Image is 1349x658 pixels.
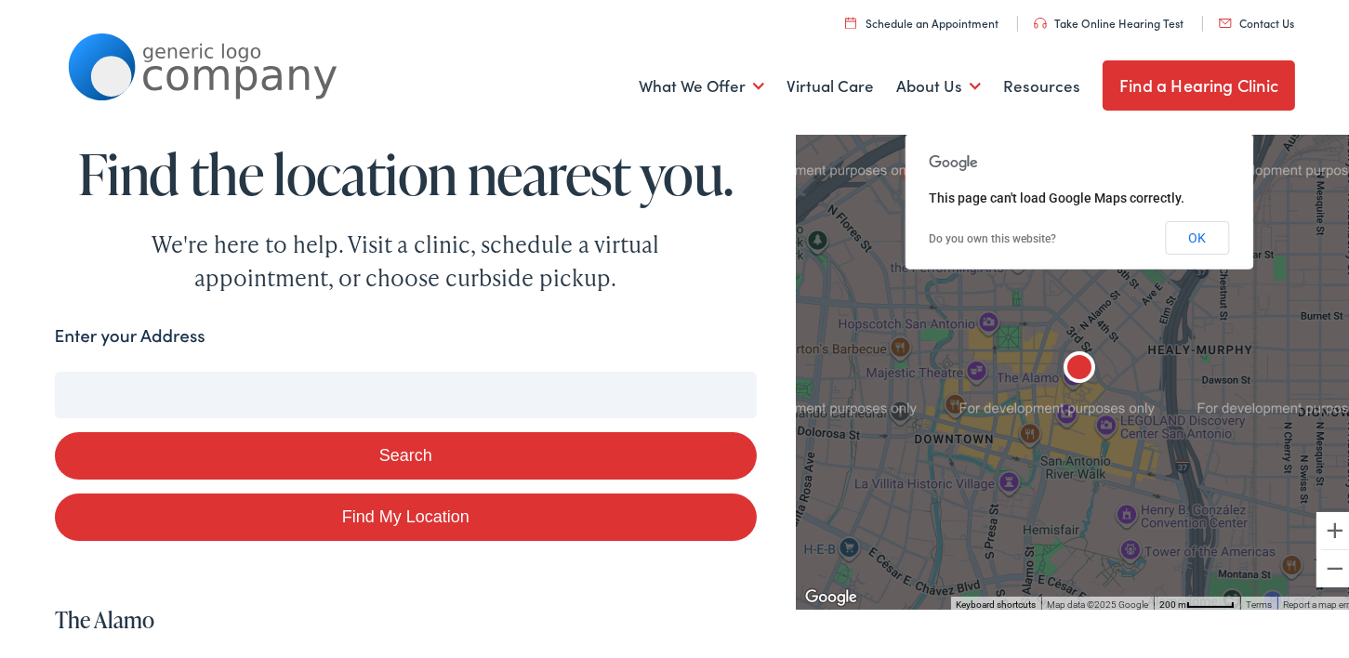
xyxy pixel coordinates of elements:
[845,13,856,25] img: utility icon
[1003,48,1080,117] a: Resources
[800,582,862,606] img: Google
[1219,11,1294,27] a: Contact Us
[787,48,874,117] a: Virtual Care
[1219,15,1232,24] img: utility icon
[930,229,1057,242] a: Do you own this website?
[956,595,1036,608] button: Keyboard shortcuts
[930,187,1185,202] span: This page can't load Google Maps correctly.
[1034,11,1184,27] a: Take Online Hearing Test
[108,224,703,291] div: We're here to help. Visit a clinic, schedule a virtual appointment, or choose curbside pickup.
[1103,57,1295,107] a: Find a Hearing Clinic
[55,428,757,476] button: Search
[55,319,205,346] label: Enter your Address
[1154,593,1240,606] button: Map Scale: 200 m per 48 pixels
[1057,344,1102,388] div: The Alamo
[800,582,862,606] a: Open this area in Google Maps (opens a new window)
[1159,596,1186,606] span: 200 m
[55,600,154,631] a: The Alamo
[639,48,764,117] a: What We Offer
[845,11,999,27] a: Schedule an Appointment
[1246,596,1272,606] a: Terms (opens in new tab)
[55,368,757,415] input: Enter your address or zip code
[1034,14,1047,25] img: utility icon
[55,490,757,537] a: Find My Location
[1047,596,1148,606] span: Map data ©2025 Google
[896,48,981,117] a: About Us
[1166,217,1230,251] button: OK
[55,139,757,201] h1: Find the location nearest you.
